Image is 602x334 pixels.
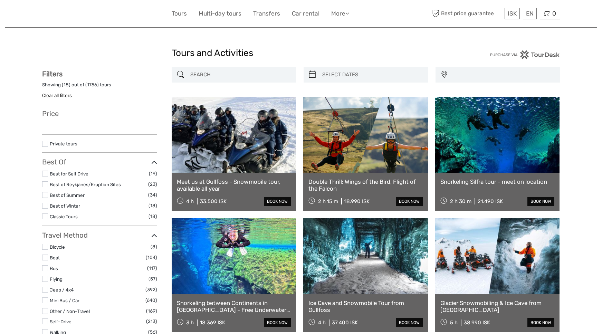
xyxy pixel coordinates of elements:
[200,198,227,204] div: 33.500 ISK
[149,275,157,283] span: (57)
[318,198,338,204] span: 2 h 15 m
[527,197,554,206] a: book now
[450,198,471,204] span: 2 h 30 m
[50,203,80,209] a: Best of Winter
[527,318,554,327] a: book now
[396,318,423,327] a: book now
[431,8,503,19] span: Best price guarantee
[42,70,63,78] strong: Filters
[308,299,423,314] a: Ice Cave and Snowmobile Tour from Gullfoss
[42,93,72,98] a: Clear all filters
[42,109,157,118] h3: Price
[264,318,291,327] a: book now
[50,214,78,219] a: Classic Tours
[200,319,225,326] div: 18.369 ISK
[50,319,71,324] a: Self-Drive
[177,299,291,314] a: Snorkeling between Continents in [GEOGRAPHIC_DATA] - Free Underwater Photos
[50,182,121,187] a: Best of Reykjanes/Eruption Sites
[308,178,423,192] a: Double Thrill: Wings of the Bird, Flight of the Falcon
[147,264,157,272] span: (117)
[149,202,157,210] span: (18)
[199,9,241,19] a: Multi-day tours
[146,307,157,315] span: (169)
[50,287,74,293] a: Jeep / 4x4
[440,299,555,314] a: Glacier Snowmobiling & Ice Cave from [GEOGRAPHIC_DATA]
[50,308,90,314] a: Other / Non-Travel
[50,298,79,303] a: Mini Bus / Car
[50,141,77,146] a: Private tours
[146,317,157,325] span: (213)
[319,69,425,81] input: SELECT DATES
[551,10,557,17] span: 0
[396,197,423,206] a: book now
[145,286,157,294] span: (392)
[177,178,291,192] a: Meet us at Gullfoss - Snowmobile tour, available all year
[478,198,503,204] div: 21.490 ISK
[148,180,157,188] span: (23)
[264,197,291,206] a: book now
[42,82,157,92] div: Showing ( ) out of ( ) tours
[50,276,63,282] a: Flying
[253,9,280,19] a: Transfers
[172,48,431,59] h1: Tours and Activities
[50,266,58,271] a: Bus
[508,10,517,17] span: ISK
[172,9,187,19] a: Tours
[151,243,157,251] span: (8)
[146,254,157,261] span: (104)
[464,319,490,326] div: 38.990 ISK
[318,319,326,326] span: 4 h
[50,244,65,250] a: Bicycle
[450,319,458,326] span: 5 h
[332,319,358,326] div: 37.400 ISK
[42,231,157,239] h3: Travel Method
[344,198,370,204] div: 18.990 ISK
[148,191,157,199] span: (34)
[149,212,157,220] span: (18)
[186,198,194,204] span: 4 h
[64,82,69,88] label: 18
[331,9,349,19] a: More
[188,69,293,81] input: SEARCH
[292,9,319,19] a: Car rental
[186,319,194,326] span: 3 h
[50,171,88,176] a: Best for Self Drive
[42,158,157,166] h3: Best Of
[145,296,157,304] span: (640)
[50,192,85,198] a: Best of Summer
[490,50,560,59] img: PurchaseViaTourDesk.png
[440,178,555,185] a: Snorkeling Silfra tour - meet on location
[523,8,537,19] div: EN
[50,255,60,260] a: Boat
[87,82,97,88] label: 1756
[149,170,157,178] span: (19)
